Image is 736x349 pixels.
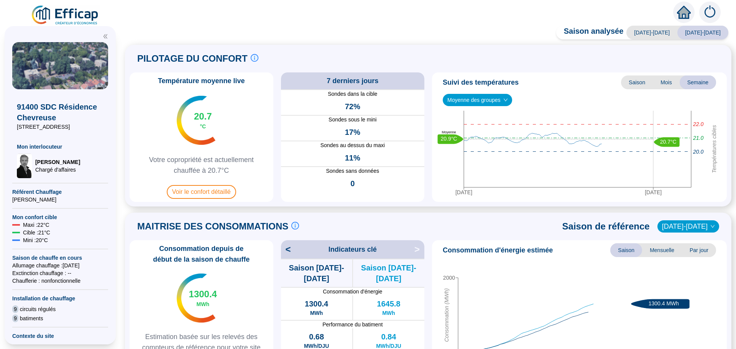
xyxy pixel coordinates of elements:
[281,90,425,98] span: Sondes dans la cible
[455,189,472,195] tspan: [DATE]
[281,262,352,284] span: Saison [DATE]-[DATE]
[309,331,324,342] span: 0.68
[710,224,715,229] span: down
[281,288,425,295] span: Consommation d'énergie
[17,123,103,131] span: [STREET_ADDRESS]
[649,300,679,306] text: 1300.4 MWh
[197,300,209,308] span: MWh
[281,321,425,328] span: Performance du batiment
[660,139,677,145] text: 20.7°C
[12,254,108,262] span: Saison de chauffe en cours
[31,5,100,26] img: efficap energie logo
[682,243,716,257] span: Par jour
[443,77,519,88] span: Suivi des températures
[12,295,108,302] span: Installation de chauffage
[12,277,108,285] span: Chaufferie : non fonctionnelle
[133,243,270,265] span: Consommation depuis de début de la saison de chauffe
[443,245,553,256] span: Consommation d'énergie estimée
[12,332,108,340] span: Contexte du site
[177,274,215,323] img: indicateur températures
[693,135,703,141] tspan: 21.0
[645,189,662,195] tspan: [DATE]
[377,298,400,309] span: 1645.8
[189,288,217,300] span: 1300.4
[23,221,49,229] span: Maxi : 22 °C
[310,309,323,317] span: MWh
[677,26,728,39] span: [DATE]-[DATE]
[17,102,103,123] span: 91400 SDC Résidence Chevreuse
[12,269,108,277] span: Exctinction chauffage : --
[642,243,682,257] span: Mensuelle
[503,98,508,102] span: down
[137,220,288,233] span: MAITRISE DES CONSOMMATIONS
[444,288,450,342] tspan: Consommation (MWh)
[345,101,360,112] span: 72%
[381,331,396,342] span: 0.84
[20,305,56,313] span: circuits régulés
[382,309,395,317] span: MWh
[194,110,212,123] span: 20.7
[610,243,642,257] span: Saison
[305,298,328,309] span: 1300.4
[133,154,270,176] span: Votre copropriété est actuellement chauffée à 20.7°C
[281,116,425,124] span: Sondes sous le mini
[12,305,18,313] span: 9
[23,236,48,244] span: Mini : 20 °C
[626,26,677,39] span: [DATE]-[DATE]
[12,262,108,269] span: Allumage chauffage : [DATE]
[414,243,424,256] span: >
[662,221,715,232] span: 2022-2023
[693,149,703,155] tspan: 20.0
[251,54,258,62] span: info-circle
[556,26,624,39] span: Saison analysée
[153,75,250,86] span: Température moyenne live
[562,220,650,233] span: Saison de référence
[677,5,691,19] span: home
[680,75,716,89] span: Semaine
[443,275,455,281] tspan: 2000
[35,158,80,166] span: [PERSON_NAME]
[281,167,425,175] span: Sondes sans données
[17,154,32,178] img: Chargé d'affaires
[711,125,717,174] tspan: Températures cibles
[345,152,360,163] span: 11%
[23,229,50,236] span: Cible : 21 °C
[20,315,43,322] span: batiments
[447,94,508,106] span: Moyenne des groupes
[329,244,377,255] span: Indicateurs clé
[621,75,653,89] span: Saison
[693,121,703,128] tspan: 22.0
[137,52,248,65] span: PILOTAGE DU CONFORT
[12,188,108,196] span: Référent Chauffage
[442,131,456,134] text: Moyenne
[441,136,457,142] text: 20.9°C
[35,166,80,174] span: Chargé d'affaires
[12,315,18,322] span: 9
[353,262,424,284] span: Saison [DATE]-[DATE]
[12,213,108,221] span: Mon confort cible
[281,141,425,149] span: Sondes au dessus du maxi
[345,127,360,138] span: 17%
[350,178,355,189] span: 0
[177,96,215,145] img: indicateur températures
[699,2,721,23] img: alerts
[200,123,206,130] span: °C
[653,75,680,89] span: Mois
[167,185,236,199] span: Voir le confort détaillé
[17,143,103,151] span: Mon interlocuteur
[291,222,299,229] span: info-circle
[103,34,108,39] span: double-left
[281,243,291,256] span: <
[12,196,108,203] span: [PERSON_NAME]
[327,75,378,86] span: 7 derniers jours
